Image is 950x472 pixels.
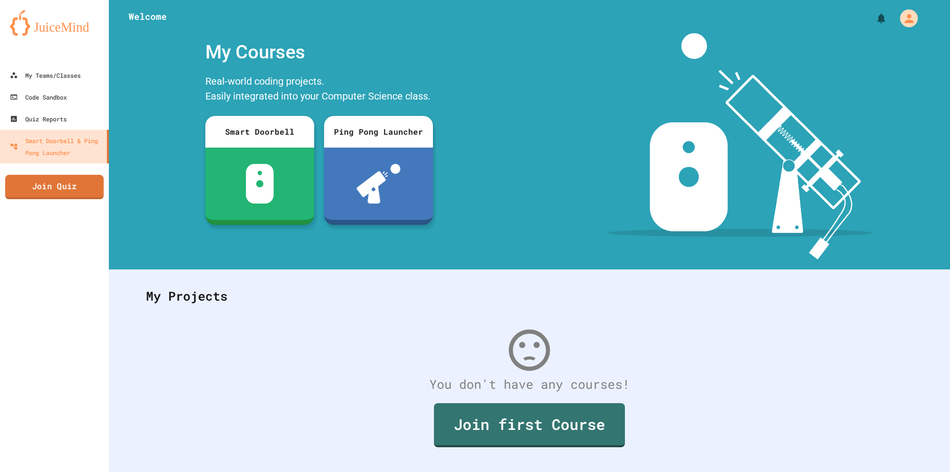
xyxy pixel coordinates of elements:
[10,135,103,158] div: Smart Doorbell & Ping Pong Launcher
[5,175,103,200] a: Join Quiz
[200,71,438,108] div: Real-world coding projects. Easily integrated into your Computer Science class.
[890,7,920,30] div: My Account
[136,375,923,394] div: You don't have any courses!
[434,403,625,447] a: Join first Course
[324,116,433,148] div: Ping Pong Launcher
[205,116,314,148] div: Smart Doorbell
[10,69,81,81] div: My Teams/Classes
[10,10,99,36] img: logo-orange.svg
[10,113,67,125] div: Quiz Reports
[136,277,923,315] div: My Projects
[357,164,401,204] img: ppl-with-ball.png
[857,10,890,27] div: My Notifications
[246,164,274,204] img: sdb-white.svg
[607,33,872,260] img: banner-image-my-projects.png
[200,33,438,71] div: My Courses
[10,91,67,103] div: Code Sandbox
